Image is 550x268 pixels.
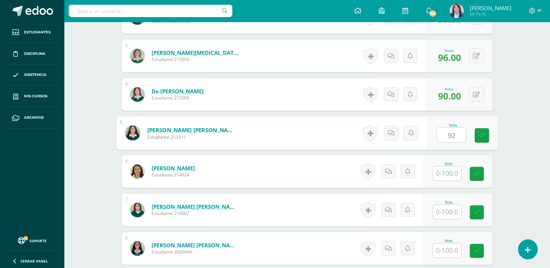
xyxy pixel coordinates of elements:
img: 05e2717679359c3267a54ebd06b84e64.png [130,49,145,63]
div: Nota [433,239,465,243]
span: 96.00 [438,51,461,64]
input: 0-100.0 [433,166,461,180]
div: Nota [433,162,465,166]
img: 0c5a41cfdde5bb270759eb943fb6abf5.png [130,203,145,217]
a: Archivos [6,107,58,129]
a: Soporte [9,235,55,245]
div: Nota: [438,86,461,92]
span: Asistencia [24,72,47,78]
span: 753 [429,9,437,17]
span: Mi Perfil [469,11,511,17]
img: c60824b8cfacba7b1b1594c9ac331b9b.png [130,164,145,179]
a: de [PERSON_NAME] [152,88,204,95]
a: Estudiantes [6,22,58,43]
span: Archivos [24,115,44,121]
span: Disciplina [24,51,45,57]
input: 0-100.0 [433,243,461,257]
span: Estudiante 2020044 [152,249,239,255]
a: Mis cursos [6,86,58,107]
div: Nota: [438,48,461,53]
span: Estudiante 213011 [147,134,237,140]
a: Disciplina [6,43,58,65]
img: 8670e599328e1b651da57b5535759df0.png [125,125,140,140]
img: fb2f8d492602f7e9b19479acfb25a763.png [130,87,145,102]
span: Estudiante 214024 [152,172,195,178]
input: Busca un usuario... [69,5,232,17]
img: 7189dd0a2475061f524ba7af0511f049.png [449,4,464,18]
span: Mis cursos [24,93,47,99]
span: Estudiantes [24,29,51,35]
span: Cerrar panel [20,259,48,264]
a: [PERSON_NAME] [PERSON_NAME] [147,126,237,134]
img: a01f4c67880a69ff8ac373e37573f08f.png [130,241,145,256]
a: [PERSON_NAME] [PERSON_NAME] [152,203,239,210]
span: Estudiante 213009 [152,95,204,101]
a: [PERSON_NAME][MEDICAL_DATA] [PERSON_NAME] [152,49,239,56]
input: 0-100.0 [433,205,461,219]
span: [PERSON_NAME] [469,4,511,12]
a: [PERSON_NAME] [PERSON_NAME] [152,241,239,249]
a: Asistencia [6,65,58,86]
span: 90.00 [438,90,461,102]
a: [PERSON_NAME] [152,165,195,172]
span: Estudiante 213004 [152,56,239,62]
span: Soporte [29,238,47,243]
div: Nota [433,200,465,204]
span: Estudiante 216007 [152,210,239,216]
input: 0-100.0 [437,128,466,142]
div: Nota [436,123,469,127]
